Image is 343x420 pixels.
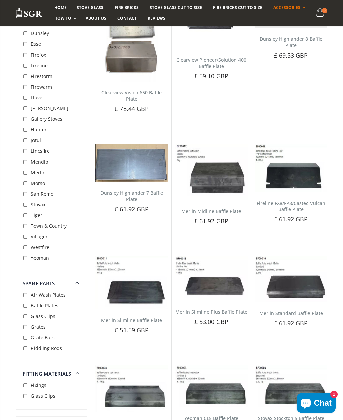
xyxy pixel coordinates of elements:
[95,365,168,412] img: Stovax Stockton 7 Baffle Plate
[260,36,322,48] a: Dunsley Highlander 8 Baffle Plate
[31,334,55,341] span: Grate Bars
[23,280,55,287] span: Spare Parts
[31,201,45,208] span: Stovax
[31,313,55,319] span: Glass Clips
[31,393,55,399] span: Glass Clips
[31,105,68,111] span: [PERSON_NAME]
[112,13,142,24] a: Contact
[31,116,62,122] span: Gallery Stoves
[31,84,52,90] span: Firewarm
[49,13,80,24] a: How To
[31,62,48,69] span: Fireline
[31,191,53,197] span: San Remo
[273,5,300,10] span: Accessories
[77,5,104,10] span: Stove Glass
[31,382,46,388] span: Fixings
[213,5,262,10] span: Fire Bricks Cut To Size
[31,255,49,261] span: Yeoman
[54,5,67,10] span: Home
[274,51,308,59] span: £ 69.53 GBP
[176,57,246,69] a: Clearview Pioneer/Solution 400 Baffle Plate
[255,144,327,192] img: Fireline FX8/FP8/Castec Vulcan Baffle Plate
[81,13,111,24] a: About us
[255,365,327,407] img: Stovax Stockton 5 Baffle Plate
[255,256,327,302] img: Merlin Standard Baffle Plate
[31,223,67,229] span: Town & Country
[115,326,149,334] span: £ 51.59 GBP
[208,2,267,13] a: Fire Bricks Cut To Size
[101,317,162,323] a: Merlin Slimline Baffle Plate
[31,292,66,298] span: Air Wash Plates
[31,244,49,250] span: Westfire
[115,5,139,10] span: Fire Bricks
[314,7,327,20] a: 0
[16,8,43,19] img: Stove Glass Replacement
[257,200,325,213] a: Fireline FX8/FP8/Castec Vulcan Baffle Plate
[175,256,248,300] img: Merlin Slimline Plus Baffle Plate
[194,72,228,80] span: £ 59.10 GBP
[31,94,44,101] span: Flavel
[194,217,228,225] span: £ 61.92 GBP
[101,89,162,102] a: Clearview Vision 650 Baffle Plate
[181,208,241,214] a: Merlin Midline Baffle Plate
[110,2,144,13] a: Fire Bricks
[31,169,46,176] span: Merlin
[31,159,48,165] span: Mendip
[148,15,165,21] span: Reviews
[31,302,58,309] span: Baffle Plates
[274,319,308,327] span: £ 61.92 GBP
[95,144,168,182] img: Dunsley Highlander 7 Baffle Plate
[86,15,106,21] span: About us
[143,13,170,24] a: Reviews
[175,144,248,200] img: Merlin Midline Baffle Plate
[259,310,323,316] a: Merlin Standard Baffle Plate
[115,105,149,113] span: £ 78.44 GBP
[72,2,109,13] a: Stove Glass
[117,15,137,21] span: Contact
[31,41,41,47] span: Esse
[31,180,45,186] span: Morso
[100,190,163,202] a: Dunsley Highlander 7 Baffle Plate
[31,51,46,58] span: Firefox
[268,2,309,13] a: Accessories
[194,318,228,326] span: £ 53.00 GBP
[23,370,71,377] span: Fitting Materials
[322,8,327,13] span: 0
[31,30,49,36] span: Dunsley
[95,256,168,309] img: Merlin Slimline Baffle Plate
[31,126,47,133] span: Hunter
[175,309,247,315] a: Merlin Slimline Plus Baffle Plate
[145,2,207,13] a: Stove Glass Cut To Size
[274,215,308,223] span: £ 61.92 GBP
[115,205,149,213] span: £ 61.92 GBP
[31,148,50,154] span: Lincsfire
[31,73,52,79] span: Firestorm
[31,137,41,143] span: Jotul
[49,2,72,13] a: Home
[31,345,62,351] span: Riddling Rods
[31,324,46,330] span: Grates
[150,5,202,10] span: Stove Glass Cut To Size
[54,15,71,21] span: How To
[31,212,42,218] span: Tiger
[175,365,248,407] img: Yeoman CL5 Baffle Plate
[31,233,48,240] span: Villager
[295,393,338,415] inbox-online-store-chat: Shopify online store chat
